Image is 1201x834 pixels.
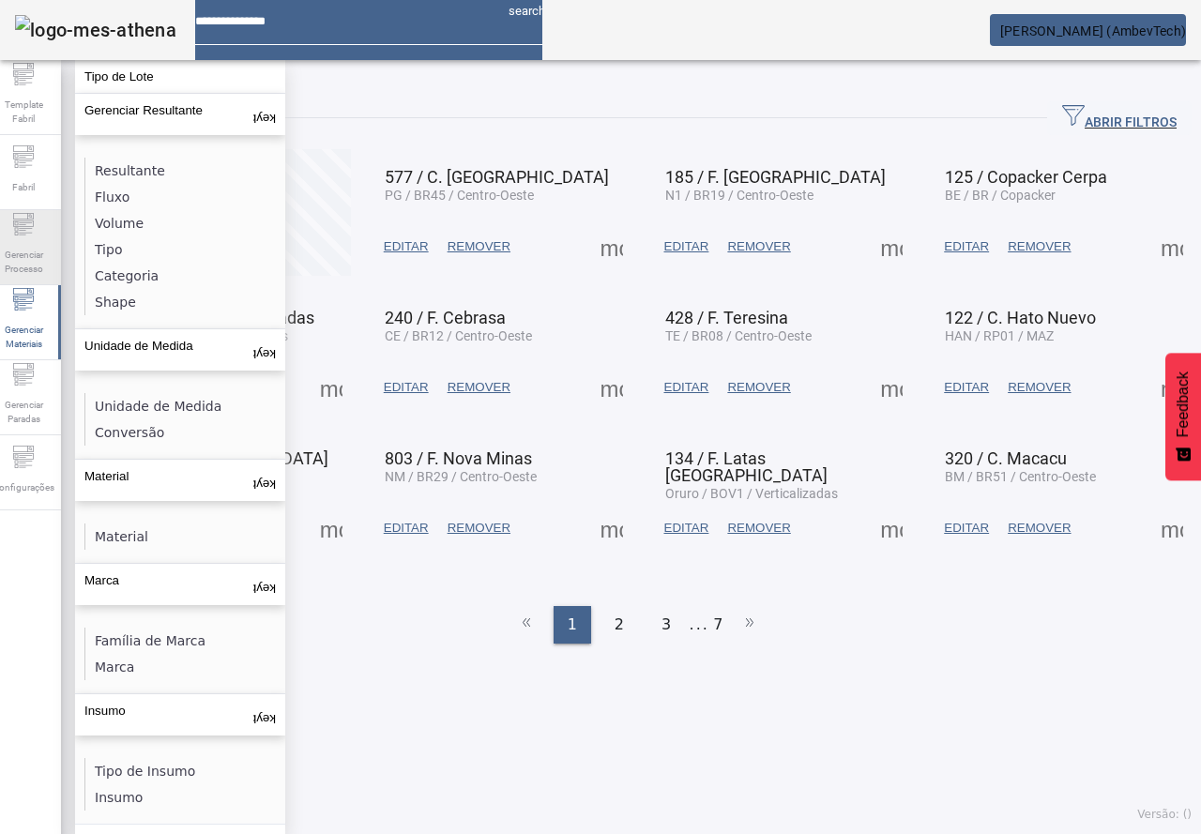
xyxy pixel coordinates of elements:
span: REMOVER [448,237,510,256]
span: CE / BR12 / Centro-Oeste [385,328,532,343]
mat-icon: keyboard_arrow_up [253,339,276,361]
button: Material [75,460,285,501]
button: Mais [1155,511,1189,545]
span: EDITAR [664,237,709,256]
button: ABRIR FILTROS [1047,101,1192,135]
span: EDITAR [384,378,429,397]
button: Gerenciar Resultante [75,94,285,135]
li: Tipo de Insumo [85,758,284,784]
span: REMOVER [727,378,790,397]
li: Volume [85,210,284,236]
span: 240 / F. Cebrasa [385,308,506,327]
span: 2 [615,614,624,636]
mat-icon: keyboard_arrow_up [253,573,276,596]
button: Mais [595,511,629,545]
span: BM / BR51 / Centro-Oeste [945,469,1096,484]
span: EDITAR [944,519,989,538]
span: EDITAR [664,378,709,397]
li: Fluxo [85,184,284,210]
button: REMOVER [718,371,799,404]
button: EDITAR [935,371,998,404]
span: EDITAR [664,519,709,538]
span: REMOVER [727,237,790,256]
button: Mais [595,230,629,264]
span: 803 / F. Nova Minas [385,448,532,468]
span: EDITAR [944,237,989,256]
li: Conversão [85,419,284,446]
button: Tipo de Lote [75,60,285,93]
button: Mais [1155,371,1189,404]
span: 185 / F. [GEOGRAPHIC_DATA] [665,167,886,187]
span: REMOVER [727,519,790,538]
span: PG / BR45 / Centro-Oeste [385,188,534,203]
span: EDITAR [384,519,429,538]
span: 134 / F. Latas [GEOGRAPHIC_DATA] [665,448,828,485]
button: REMOVER [718,230,799,264]
button: EDITAR [655,371,719,404]
button: Marca [75,564,285,605]
button: REMOVER [438,511,520,545]
span: 125 / Copacker Cerpa [945,167,1107,187]
span: 320 / C. Macacu [945,448,1067,468]
button: Insumo [75,694,285,735]
span: 3 [661,614,671,636]
li: Tipo [85,236,284,263]
mat-icon: keyboard_arrow_up [253,103,276,126]
span: [PERSON_NAME] (AmbevTech) [1000,23,1186,38]
button: Mais [595,371,629,404]
span: Feedback [1175,372,1192,437]
button: REMOVER [998,230,1080,264]
li: Resultante [85,158,284,184]
span: 428 / F. Teresina [665,308,788,327]
button: Mais [1155,230,1189,264]
span: REMOVER [1008,378,1071,397]
button: REMOVER [998,511,1080,545]
li: Categoria [85,263,284,289]
mat-icon: keyboard_arrow_up [253,469,276,492]
span: REMOVER [1008,237,1071,256]
button: Mais [314,371,348,404]
span: 577 / C. [GEOGRAPHIC_DATA] [385,167,609,187]
li: Unidade de Medida [85,393,284,419]
button: EDITAR [655,230,719,264]
li: Material [85,523,284,550]
button: Mais [874,230,908,264]
button: REMOVER [438,230,520,264]
button: EDITAR [655,511,719,545]
li: ... [690,606,708,644]
button: EDITAR [374,511,438,545]
span: Fabril [7,174,40,200]
button: Feedback - Mostrar pesquisa [1165,353,1201,480]
span: BE / BR / Copacker [945,188,1056,203]
span: REMOVER [1008,519,1071,538]
button: REMOVER [438,371,520,404]
li: Shape [85,289,284,315]
mat-icon: keyboard_arrow_up [253,704,276,726]
span: Versão: () [1137,808,1192,821]
span: 122 / C. Hato Nuevo [945,308,1096,327]
button: REMOVER [718,511,799,545]
span: EDITAR [384,237,429,256]
button: Unidade de Medida [75,329,285,371]
li: 7 [713,606,722,644]
button: Mais [874,511,908,545]
button: EDITAR [935,230,998,264]
button: EDITAR [374,371,438,404]
button: EDITAR [374,230,438,264]
span: EDITAR [944,378,989,397]
img: logo-mes-athena [15,15,176,45]
span: N1 / BR19 / Centro-Oeste [665,188,813,203]
span: ABRIR FILTROS [1062,104,1177,132]
button: Mais [314,511,348,545]
li: Insumo [85,784,284,811]
span: TE / BR08 / Centro-Oeste [665,328,812,343]
span: NM / BR29 / Centro-Oeste [385,469,537,484]
span: HAN / RP01 / MAZ [945,328,1054,343]
li: Marca [85,654,284,680]
button: Mais [874,371,908,404]
button: EDITAR [935,511,998,545]
li: Família de Marca [85,628,284,654]
button: REMOVER [998,371,1080,404]
span: REMOVER [448,378,510,397]
span: REMOVER [448,519,510,538]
